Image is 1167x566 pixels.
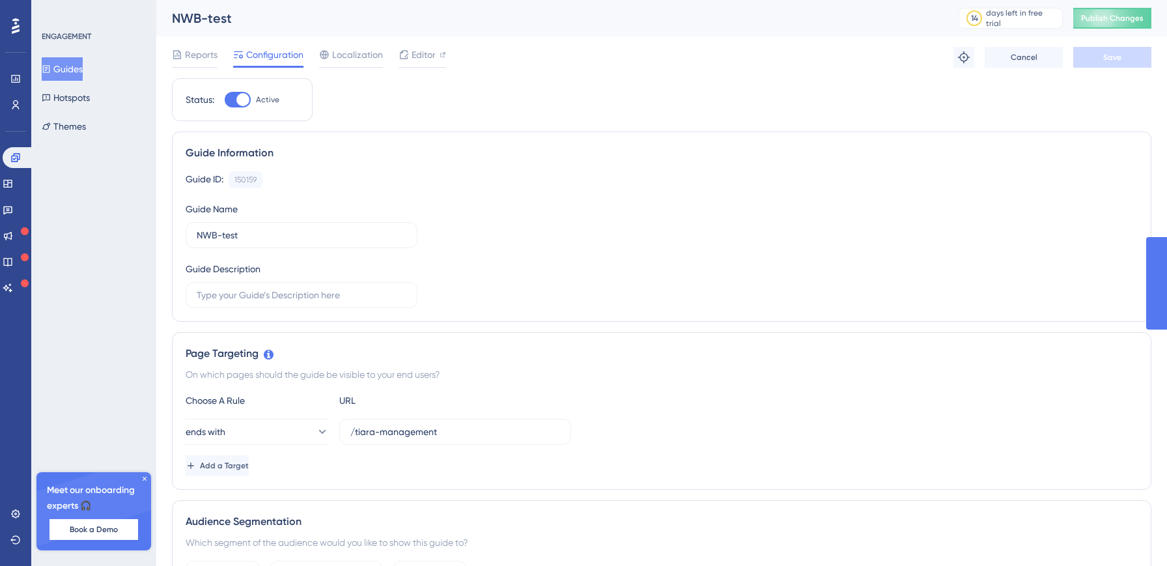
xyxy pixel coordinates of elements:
input: yourwebsite.com/path [350,425,560,439]
button: Themes [42,115,86,138]
div: 150159 [234,175,257,185]
div: URL [339,393,483,408]
div: Guide Description [186,261,260,277]
div: Guide Name [186,201,238,217]
button: Publish Changes [1073,8,1151,29]
span: Active [256,94,279,105]
span: ends with [186,424,225,440]
div: Page Targeting [186,346,1138,361]
span: Editor [412,47,436,63]
div: Status: [186,92,214,107]
div: 14 [971,13,978,23]
button: Cancel [985,47,1063,68]
div: Which segment of the audience would you like to show this guide to? [186,535,1138,550]
iframe: UserGuiding AI Assistant Launcher [1112,515,1151,554]
button: Book a Demo [49,519,138,540]
div: Guide Information [186,145,1138,161]
span: Publish Changes [1081,13,1144,23]
div: NWB-test [172,9,926,27]
input: Type your Guide’s Name here [197,228,406,242]
button: Guides [42,57,83,81]
button: Hotspots [42,86,90,109]
span: Reports [185,47,218,63]
span: Save [1103,52,1121,63]
button: Save [1073,47,1151,68]
span: Cancel [1011,52,1037,63]
span: Book a Demo [70,524,118,535]
div: ENGAGEMENT [42,31,91,42]
input: Type your Guide’s Description here [197,288,406,302]
div: Audience Segmentation [186,514,1138,530]
span: Configuration [246,47,303,63]
span: Meet our onboarding experts 🎧 [47,483,141,514]
button: Add a Target [186,455,249,476]
span: Localization [332,47,383,63]
div: Guide ID: [186,171,223,188]
div: Choose A Rule [186,393,329,408]
div: days left in free trial [986,8,1058,29]
div: On which pages should the guide be visible to your end users? [186,367,1138,382]
span: Add a Target [200,460,249,471]
button: ends with [186,419,329,445]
